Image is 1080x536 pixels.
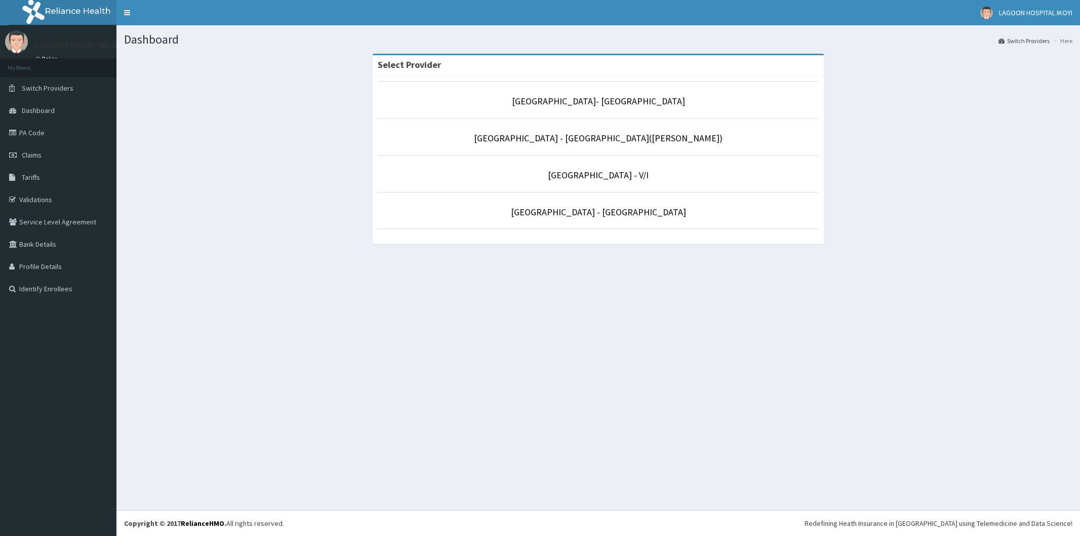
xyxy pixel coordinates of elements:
[124,33,1072,46] h1: Dashboard
[980,7,993,19] img: User Image
[805,518,1072,528] div: Redefining Heath Insurance in [GEOGRAPHIC_DATA] using Telemedicine and Data Science!
[998,36,1050,45] a: Switch Providers
[22,173,40,182] span: Tariffs
[512,95,685,107] a: [GEOGRAPHIC_DATA]- [GEOGRAPHIC_DATA]
[22,84,73,93] span: Switch Providers
[474,132,723,144] a: [GEOGRAPHIC_DATA] - [GEOGRAPHIC_DATA]([PERSON_NAME])
[22,106,55,115] span: Dashboard
[116,510,1080,536] footer: All rights reserved.
[511,206,686,218] a: [GEOGRAPHIC_DATA] - [GEOGRAPHIC_DATA]
[378,59,441,70] strong: Select Provider
[35,41,133,50] p: LAGOON HOSPITAL IKOYI
[22,150,42,160] span: Claims
[35,55,60,62] a: Online
[5,30,28,53] img: User Image
[1051,36,1072,45] li: Here
[181,519,224,528] a: RelianceHMO
[999,8,1072,17] span: LAGOON HOSPITAL IKOYI
[124,519,226,528] strong: Copyright © 2017 .
[548,169,649,181] a: [GEOGRAPHIC_DATA] - V/I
